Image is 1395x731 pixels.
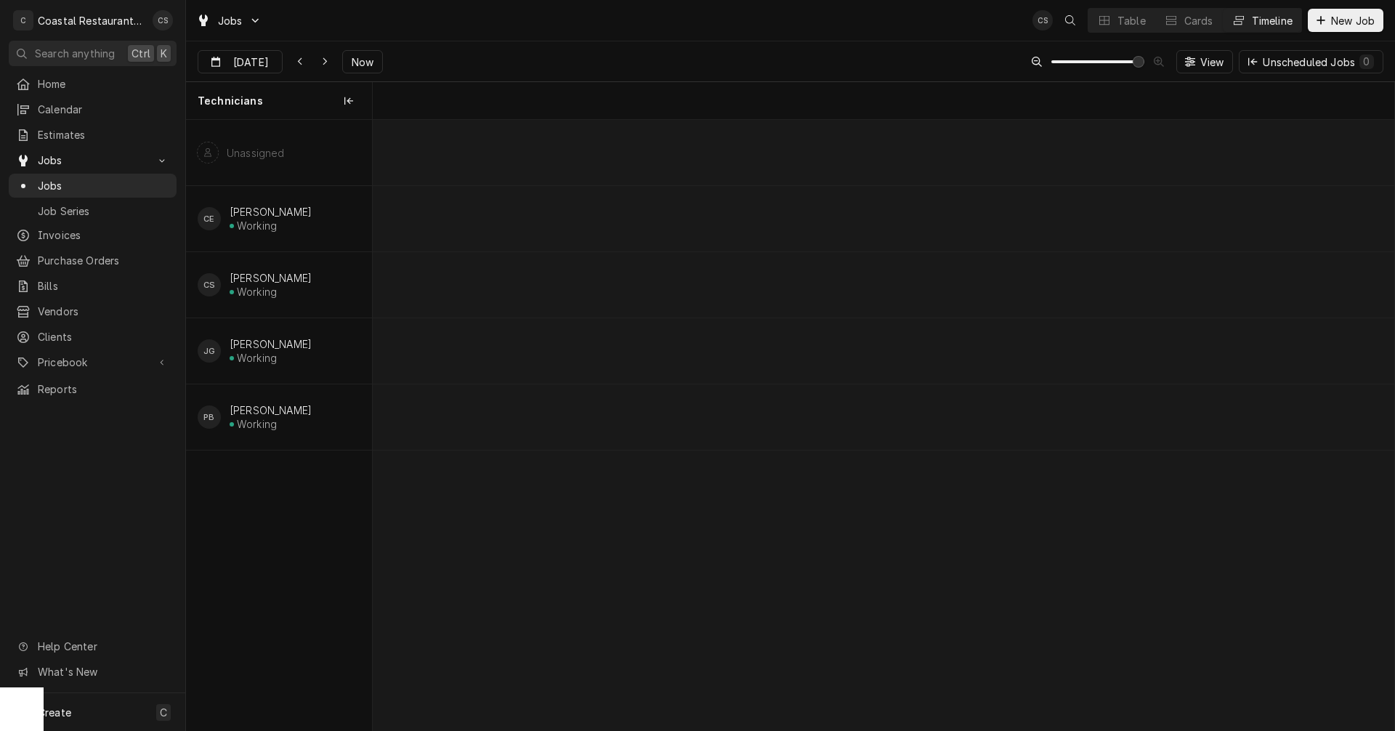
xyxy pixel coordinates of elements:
[198,273,221,296] div: CS
[38,664,168,679] span: What's New
[1362,54,1371,69] div: 0
[237,352,277,364] div: Working
[38,381,169,397] span: Reports
[13,10,33,31] div: C
[198,207,221,230] div: CE
[9,350,177,374] a: Go to Pricebook
[349,54,376,70] span: Now
[198,273,221,296] div: Chris Sockriter's Avatar
[38,278,169,294] span: Bills
[198,94,263,108] span: Technicians
[9,72,177,96] a: Home
[230,404,312,416] div: [PERSON_NAME]
[9,199,177,223] a: Job Series
[9,97,177,121] a: Calendar
[1263,54,1374,70] div: Unscheduled Jobs
[38,203,169,219] span: Job Series
[38,178,169,193] span: Jobs
[38,355,147,370] span: Pricebook
[9,660,177,684] a: Go to What's New
[190,9,267,33] a: Go to Jobs
[9,223,177,247] a: Invoices
[38,102,169,117] span: Calendar
[9,325,177,349] a: Clients
[153,10,173,31] div: CS
[9,377,177,401] a: Reports
[1032,10,1053,31] div: CS
[9,41,177,66] button: Search anythingCtrlK
[153,10,173,31] div: Chris Sockriter's Avatar
[38,227,169,243] span: Invoices
[38,329,169,344] span: Clients
[1117,13,1146,28] div: Table
[230,206,312,218] div: [PERSON_NAME]
[38,13,145,28] div: Coastal Restaurant Repair
[38,127,169,142] span: Estimates
[35,46,115,61] span: Search anything
[161,46,167,61] span: K
[160,705,167,720] span: C
[9,174,177,198] a: Jobs
[1328,13,1378,28] span: New Job
[9,148,177,172] a: Go to Jobs
[9,634,177,658] a: Go to Help Center
[198,339,221,363] div: James Gatton's Avatar
[1197,54,1227,70] span: View
[198,50,283,73] button: [DATE]
[1308,9,1383,32] button: New Job
[132,46,150,61] span: Ctrl
[237,219,277,232] div: Working
[230,338,312,350] div: [PERSON_NAME]
[9,123,177,147] a: Estimates
[342,50,383,73] button: Now
[38,253,169,268] span: Purchase Orders
[237,286,277,298] div: Working
[198,405,221,429] div: Phill Blush's Avatar
[1032,10,1053,31] div: Chris Sockriter's Avatar
[9,299,177,323] a: Vendors
[186,120,372,730] div: left
[227,147,285,159] div: Unassigned
[1252,13,1293,28] div: Timeline
[237,418,277,430] div: Working
[198,339,221,363] div: JG
[1184,13,1213,28] div: Cards
[198,207,221,230] div: Carlos Espin's Avatar
[1239,50,1383,73] button: Unscheduled Jobs0
[230,272,312,284] div: [PERSON_NAME]
[9,249,177,272] a: Purchase Orders
[38,153,147,168] span: Jobs
[218,13,243,28] span: Jobs
[38,706,71,719] span: Create
[38,304,169,319] span: Vendors
[38,76,169,92] span: Home
[38,639,168,654] span: Help Center
[1059,9,1082,32] button: Open search
[1176,50,1234,73] button: View
[9,274,177,298] a: Bills
[198,405,221,429] div: PB
[186,82,372,120] div: Technicians column. SPACE for context menu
